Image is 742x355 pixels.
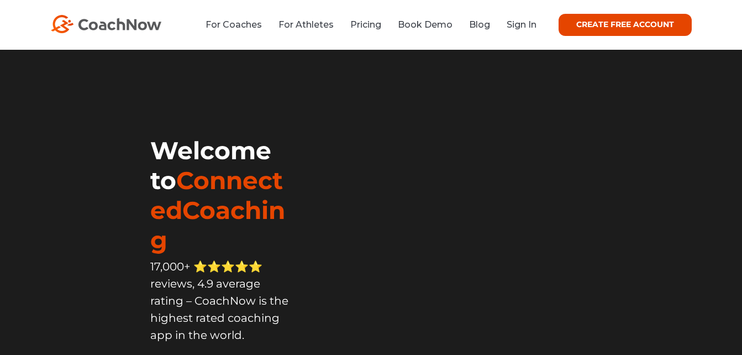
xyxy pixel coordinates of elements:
[559,14,692,36] a: CREATE FREE ACCOUNT
[278,19,334,30] a: For Athletes
[206,19,262,30] a: For Coaches
[507,19,536,30] a: Sign In
[469,19,490,30] a: Blog
[150,260,288,342] span: 17,000+ ⭐️⭐️⭐️⭐️⭐️ reviews, 4.9 average rating – CoachNow is the highest rated coaching app in th...
[350,19,381,30] a: Pricing
[398,19,452,30] a: Book Demo
[51,15,161,33] img: CoachNow Logo
[150,165,285,255] span: ConnectedCoaching
[150,135,292,255] h1: Welcome to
